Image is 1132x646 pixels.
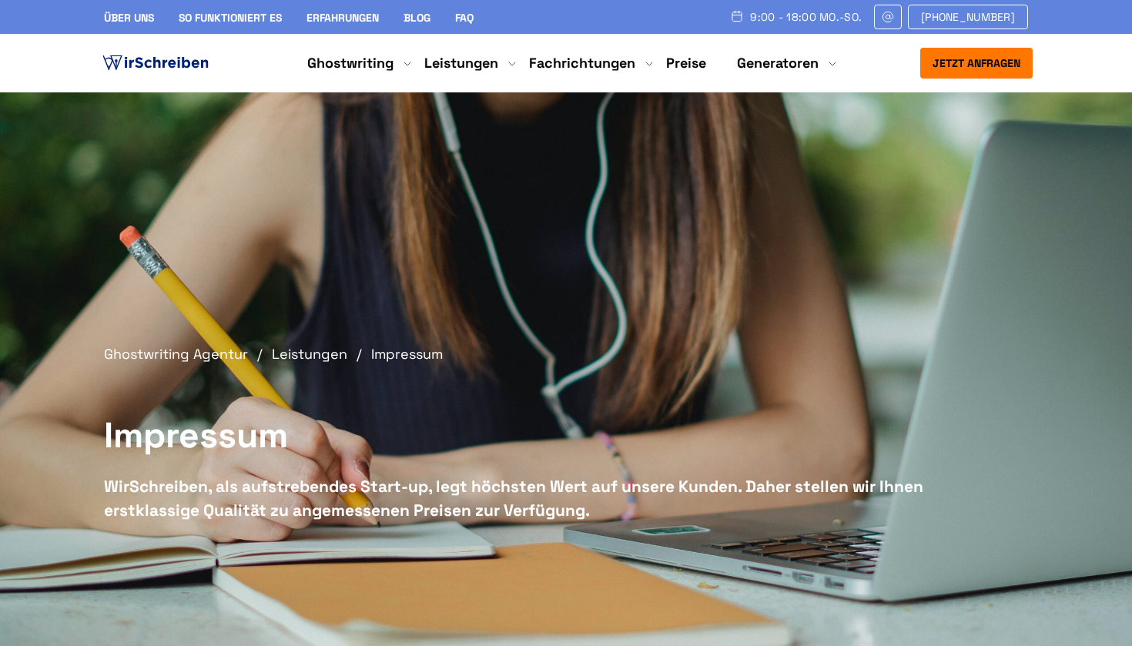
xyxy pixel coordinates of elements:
a: Ghostwriting [307,54,394,72]
span: Impressum [371,345,443,363]
span: 9:00 - 18:00 Mo.-So. [750,11,862,23]
a: [PHONE_NUMBER] [908,5,1028,29]
div: WirSchreiben, als aufstrebendes Start-up, legt höchsten Wert auf unsere Kunden. Daher stellen wir... [104,474,959,523]
span: [PHONE_NUMBER] [921,11,1015,23]
a: Blog [404,11,430,25]
a: Ghostwriting Agentur [104,345,268,363]
a: Erfahrungen [306,11,379,25]
a: Leistungen [424,54,498,72]
a: Über uns [104,11,154,25]
h1: Impressum [104,413,959,459]
img: Schedule [730,10,744,22]
a: Generatoren [737,54,819,72]
button: Jetzt anfragen [920,48,1033,79]
img: logo ghostwriter-österreich [99,52,212,75]
a: Preise [666,54,706,72]
a: Fachrichtungen [529,54,635,72]
a: So funktioniert es [179,11,282,25]
img: Email [881,11,895,23]
a: Leistungen [272,345,367,363]
a: FAQ [455,11,474,25]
